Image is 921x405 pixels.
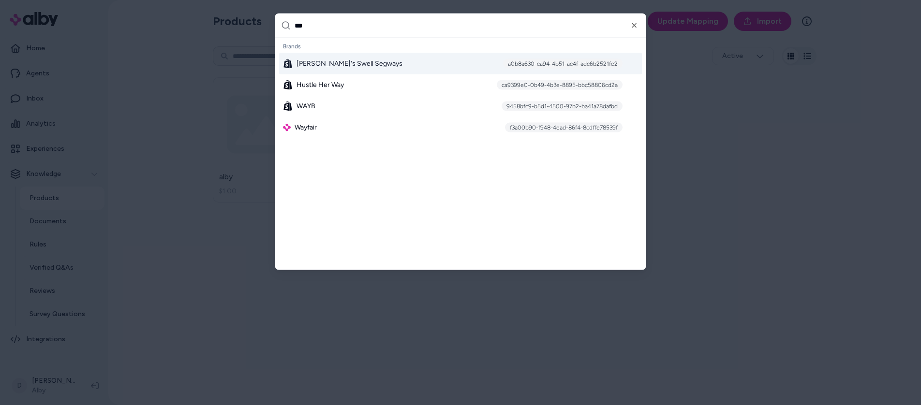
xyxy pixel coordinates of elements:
[295,123,317,132] span: Wayfair
[497,80,623,90] div: ca9399e0-0b49-4b3e-8895-bbc58806cd2a
[279,40,642,53] div: Brands
[503,59,623,69] div: a0b8a630-ca94-4b51-ac4f-adc6b2521fe2
[297,59,402,69] span: [PERSON_NAME]'s Swell Segways
[297,101,315,111] span: WAYB
[297,80,344,90] span: Hustle Her Way
[502,101,623,111] div: 9458bfc9-b5d1-4500-97b2-ba41a78dafbd
[505,123,623,132] div: f3a00b90-f948-4ead-86f4-8cdffe78539f
[283,124,291,131] img: alby Logo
